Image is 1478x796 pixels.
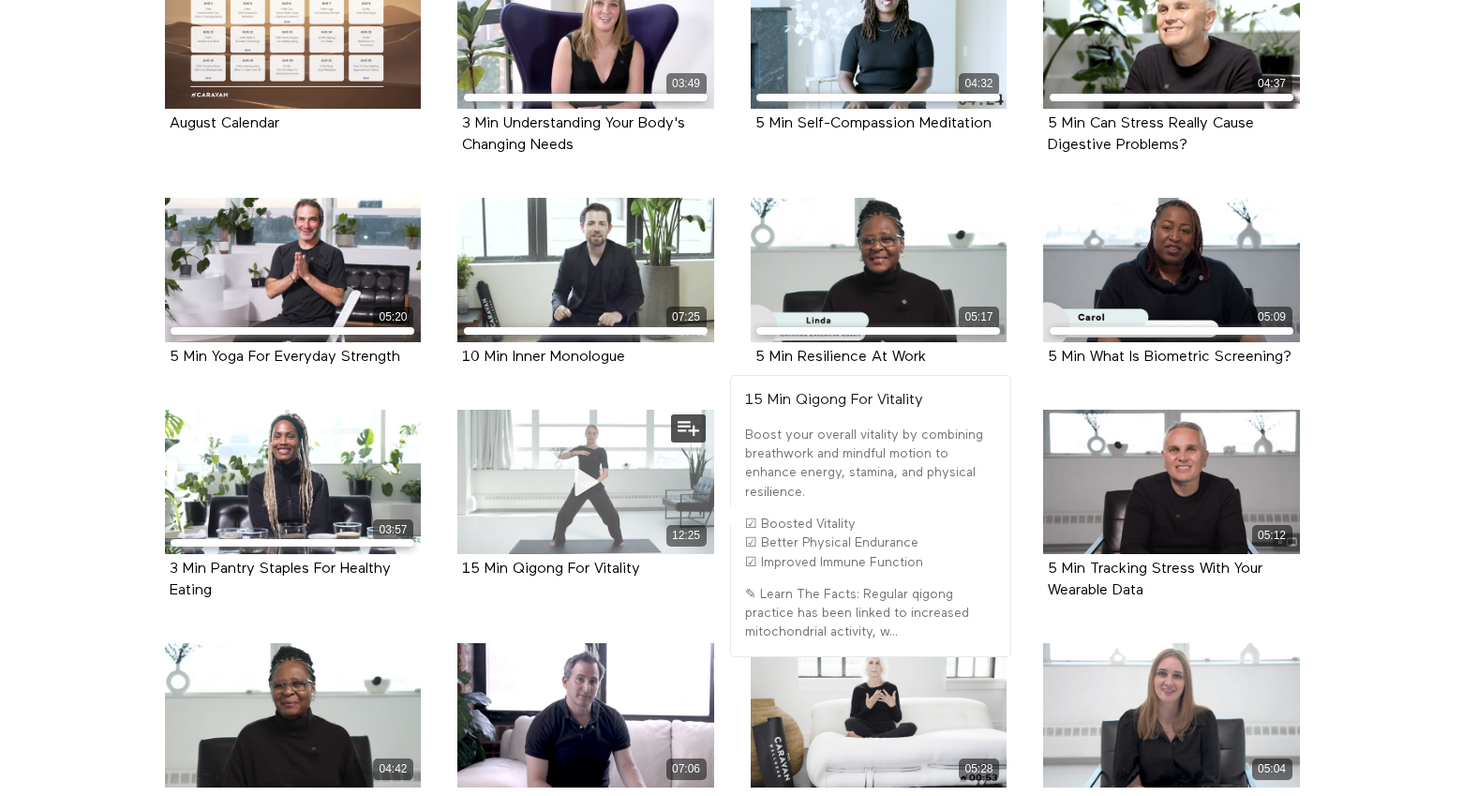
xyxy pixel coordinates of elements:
[1252,525,1292,547] div: 05:12
[959,758,999,780] div: 05:28
[373,307,413,328] div: 05:20
[462,350,625,365] strong: 10 Min Inner Monologue
[755,116,992,130] a: 5 Min Self-Compassion Meditation
[671,414,706,443] button: Add to my list
[170,116,279,131] strong: August Calendar
[1252,758,1292,780] div: 05:04
[170,350,400,365] strong: 5 Min Yoga For Everyday Strength
[165,198,422,342] a: 5 Min Yoga For Everyday Strength 05:20
[755,350,926,365] strong: 5 Min Resilience At Work
[959,307,999,328] div: 05:17
[165,643,422,788] a: 5 Min Understanding When To Take Time Off 04:42
[170,350,400,364] a: 5 Min Yoga For Everyday Strength
[170,562,391,597] a: 3 Min Pantry Staples For Healthy Eating
[170,116,279,130] a: August Calendar
[666,307,707,328] div: 07:25
[755,116,992,131] strong: 5 Min Self-Compassion Meditation
[170,562,391,598] strong: 3 Min Pantry Staples For Healthy Eating
[666,73,707,95] div: 03:49
[959,73,999,95] div: 04:32
[1252,73,1292,95] div: 04:37
[457,410,714,554] a: 15 Min Qigong For Vitality 12:25
[666,525,707,547] div: 12:25
[745,426,996,502] p: Boost your overall vitality by combining breathwork and mindful motion to enhance energy, stamina...
[1043,410,1300,554] a: 5 Min Tracking Stress With Your Wearable Data 05:12
[745,585,996,642] p: ✎ Learn The Facts: Regular qigong practice has been linked to increased mitochondrial activity, w...
[755,350,926,364] a: 5 Min Resilience At Work
[457,643,714,788] a: 10 Min The First Steps To Improving Insomnia 07:06
[462,350,625,364] a: 10 Min Inner Monologue
[373,519,413,541] div: 03:57
[745,393,923,408] strong: 15 Min Qigong For Vitality
[457,198,714,342] a: 10 Min Inner Monologue 07:25
[1043,643,1300,788] a: 5 Min How To Stop Seeking Approval From Others 05:04
[165,410,422,554] a: 3 Min Pantry Staples For Healthy Eating 03:57
[462,562,640,576] a: 15 Min Qigong For Vitality
[1048,350,1291,365] strong: 5 Min What Is Biometric Screening?
[1048,562,1262,597] a: 5 Min Tracking Stress With Your Wearable Data
[1043,198,1300,342] a: 5 Min What Is Biometric Screening? 05:09
[462,116,685,153] strong: 3 Min Understanding Your Body's Changing Needs
[751,198,1008,342] a: 5 Min Resilience At Work 05:17
[751,643,1008,788] a: 5 Min Body Scan Meditation 05:28
[373,758,413,780] div: 04:42
[1048,116,1254,153] strong: 5 Min Can Stress Really Cause Digestive Problems?
[1048,350,1291,364] a: 5 Min What Is Biometric Screening?
[745,515,996,572] p: ☑ Boosted Vitality ☑ Better Physical Endurance ☑ Improved Immune Function
[666,758,707,780] div: 07:06
[1252,307,1292,328] div: 05:09
[1048,562,1262,598] strong: 5 Min Tracking Stress With Your Wearable Data
[1048,116,1254,152] a: 5 Min Can Stress Really Cause Digestive Problems?
[462,116,685,152] a: 3 Min Understanding Your Body's Changing Needs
